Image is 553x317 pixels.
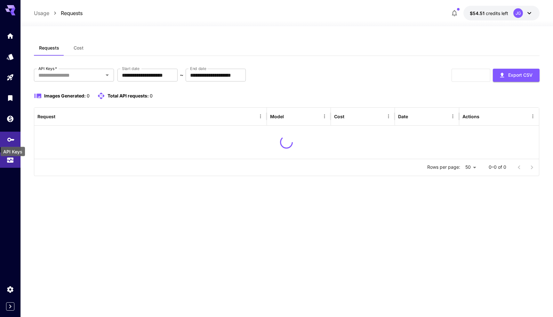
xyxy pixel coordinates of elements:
button: Menu [320,112,329,121]
div: JG [513,8,523,18]
p: Rows per page: [427,164,460,170]
span: Cost [74,45,84,51]
button: Menu [256,112,265,121]
button: $54.5068JG [463,6,540,20]
span: credits left [486,11,508,16]
div: Settings [6,285,14,293]
button: Sort [285,112,293,121]
span: 0 [150,93,153,98]
div: API Keys [1,147,25,156]
label: End date [190,66,206,71]
div: Library [6,94,14,102]
button: Sort [345,112,354,121]
label: API Keys [38,66,57,71]
span: Total API requests: [108,93,149,98]
div: Date [398,114,408,119]
div: API Keys [7,134,15,142]
div: Request [37,114,55,119]
div: Models [6,53,14,61]
div: Cost [334,114,344,119]
button: Sort [56,112,65,121]
label: Start date [122,66,140,71]
p: 0–0 of 0 [489,164,506,170]
button: Export CSV [493,69,540,82]
div: $54.5068 [470,10,508,17]
span: 0 [87,93,90,98]
button: Open [103,71,112,80]
button: Sort [409,112,418,121]
div: 50 [463,163,478,172]
span: Images Generated: [44,93,86,98]
button: Menu [384,112,393,121]
a: Usage [34,9,49,17]
div: Usage [6,154,14,162]
button: Expand sidebar [6,302,14,311]
nav: breadcrumb [34,9,83,17]
a: Requests [61,9,83,17]
span: Requests [39,45,59,51]
button: Menu [528,112,537,121]
div: Wallet [6,115,14,123]
div: Actions [462,114,479,119]
button: Menu [448,112,457,121]
div: Model [270,114,284,119]
p: ~ [180,71,183,79]
div: Home [6,32,14,40]
div: Playground [6,73,14,81]
span: $54.51 [470,11,486,16]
